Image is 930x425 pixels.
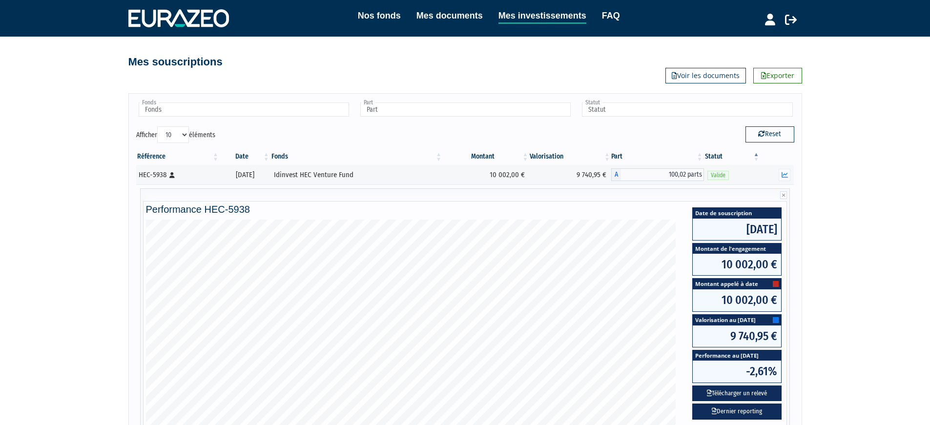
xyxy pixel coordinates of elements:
[128,9,229,27] img: 1732889491-logotype_eurazeo_blanc_rvb.png
[136,126,215,143] label: Afficher éléments
[146,204,785,215] h4: Performance HEC-5938
[707,171,729,180] span: Valide
[128,56,223,68] h4: Mes souscriptions
[692,404,782,420] a: Dernier reporting
[136,148,220,165] th: Référence : activer pour trier la colonne par ordre croissant
[745,126,794,142] button: Reset
[693,289,781,311] span: 10 002,00 €
[157,126,189,143] select: Afficheréléments
[693,219,781,240] span: [DATE]
[498,9,586,24] a: Mes investissements
[693,208,781,218] span: Date de souscription
[693,254,781,275] span: 10 002,00 €
[693,350,781,361] span: Performance au [DATE]
[169,172,175,178] i: [Français] Personne physique
[611,148,704,165] th: Part: activer pour trier la colonne par ordre croissant
[274,170,439,180] div: Idinvest HEC Venture Fund
[693,243,781,254] span: Montant de l'engagement
[443,165,530,184] td: 10 002,00 €
[611,168,704,181] div: A - Idinvest HEC Venture Fund
[665,68,746,83] a: Voir les documents
[693,325,781,347] span: 9 740,95 €
[416,9,483,22] a: Mes documents
[693,315,781,325] span: Valorisation au [DATE]
[358,9,401,22] a: Nos fonds
[753,68,802,83] a: Exporter
[611,168,621,181] span: A
[693,279,781,289] span: Montant appelé à date
[220,148,270,165] th: Date: activer pour trier la colonne par ordre croissant
[704,148,761,165] th: Statut : activer pour trier la colonne par ordre d&eacute;croissant
[602,9,620,22] a: FAQ
[443,148,530,165] th: Montant: activer pour trier la colonne par ordre croissant
[692,385,782,402] button: Télécharger un relevé
[530,165,612,184] td: 9 740,95 €
[621,168,704,181] span: 100,02 parts
[530,148,612,165] th: Valorisation: activer pour trier la colonne par ordre croissant
[693,361,781,382] span: -2,61%
[139,170,217,180] div: HEC-5938
[270,148,443,165] th: Fonds: activer pour trier la colonne par ordre croissant
[223,170,267,180] div: [DATE]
